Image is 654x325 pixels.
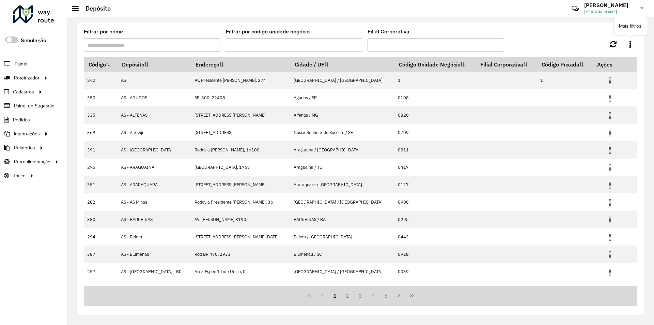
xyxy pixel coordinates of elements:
td: Belem / [GEOGRAPHIC_DATA] [290,228,394,246]
td: AS - AS Minas [117,193,191,211]
td: 0039 [394,263,476,280]
td: 0811 [394,141,476,159]
th: Ações [592,57,633,72]
th: Depósito [117,57,191,72]
td: 240 [84,72,117,89]
th: Código [84,57,117,72]
th: Código Puxada [537,57,592,72]
td: Area Espec 1 Lote Unico, 0 [191,263,290,280]
span: Painel [15,60,27,68]
td: 380 [84,211,117,228]
label: Simulação [21,36,46,45]
span: Relatórios [14,144,35,151]
h2: Depósito [79,5,111,12]
td: AS - BARREIRAS [117,211,191,228]
td: 275 [84,159,117,176]
td: AS - Belem [117,228,191,246]
td: AS - [GEOGRAPHIC_DATA] [117,141,191,159]
td: AS - [GEOGRAPHIC_DATA] - BR [117,263,191,280]
td: 0928 [394,246,476,263]
td: [GEOGRAPHIC_DATA] / [GEOGRAPHIC_DATA] [290,193,394,211]
td: 0908 [394,193,476,211]
td: AS - ALFENAS [117,106,191,124]
td: 0417 [394,159,476,176]
th: Cidade / UF [290,57,394,72]
label: Filtrar por nome [84,28,123,36]
td: 350 [84,89,117,106]
button: 2 [341,289,354,302]
span: Painel de Sugestão [14,102,54,109]
th: Filial Corporativa [476,57,537,72]
td: 391 [84,141,117,159]
td: Nossa Senhora do Socorro / SE [290,124,394,141]
td: SP-300, 22408 [191,89,290,106]
td: Rodovia [PERSON_NAME], 16100 [191,141,290,159]
td: 387 [84,246,117,263]
span: Cadastros [13,88,34,95]
td: AS - Aracaju [117,124,191,141]
button: 5 [380,289,393,302]
td: Rodovia Presidente [PERSON_NAME], 36 [191,193,290,211]
td: Rod BR 470, 2933 [191,246,290,263]
button: 1 [328,289,341,302]
button: Next Page [392,289,405,302]
td: AV. [PERSON_NAME],8190- [191,211,290,228]
td: [GEOGRAPHIC_DATA] / [GEOGRAPHIC_DATA] [290,263,394,280]
span: Retroalimentação [14,158,50,165]
span: Pedidos [13,116,30,123]
td: 1 [394,72,476,89]
td: 0443 [394,228,476,246]
td: 0295 [394,211,476,228]
td: [GEOGRAPHIC_DATA] / [GEOGRAPHIC_DATA] [290,72,394,89]
td: 351 [84,176,117,193]
td: 0127 [394,176,476,193]
button: Last Page [405,289,418,302]
div: Mais filtros [613,17,647,35]
td: AS - ARAGUAINA [117,159,191,176]
label: Filtrar por código unidade negócio [226,28,310,36]
td: Av. Presidente [PERSON_NAME], 274 [191,72,290,89]
td: 0709 [394,124,476,141]
td: 294 [84,228,117,246]
td: 0108 [394,89,476,106]
td: 0820 [394,106,476,124]
button: 4 [367,289,380,302]
td: [STREET_ADDRESS] [191,124,290,141]
td: AS - Blumenau [117,246,191,263]
td: 257 [84,263,117,280]
span: Tático [13,172,26,179]
td: [STREET_ADDRESS][PERSON_NAME][DATE] [191,228,290,246]
td: AS - ARARAQUARA [117,176,191,193]
span: Roteirizador [14,74,40,82]
span: [PERSON_NAME] [584,9,635,15]
span: Importações [14,130,40,137]
label: Filial Corporativa [368,28,409,36]
th: Endereço [191,57,290,72]
th: Código Unidade Negócio [394,57,476,72]
td: [STREET_ADDRESS][PERSON_NAME] [191,176,290,193]
td: Blumenau / SC [290,246,394,263]
td: AS - AGUDOS [117,89,191,106]
a: Contato Rápido [568,1,582,16]
td: [GEOGRAPHIC_DATA], 1767 [191,159,290,176]
td: Alfenas / MG [290,106,394,124]
td: 1 [537,72,592,89]
td: AS [117,72,191,89]
td: 369 [84,124,117,141]
h3: [PERSON_NAME] [584,2,635,9]
td: [STREET_ADDRESS][PERSON_NAME] [191,106,290,124]
td: Agudos / SP [290,89,394,106]
td: 335 [84,106,117,124]
td: Araguaína / TO [290,159,394,176]
td: Araçatuba / [GEOGRAPHIC_DATA] [290,141,394,159]
button: 3 [354,289,367,302]
td: Araraquara / [GEOGRAPHIC_DATA] [290,176,394,193]
td: BARREIRAS / BA [290,211,394,228]
td: 282 [84,193,117,211]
